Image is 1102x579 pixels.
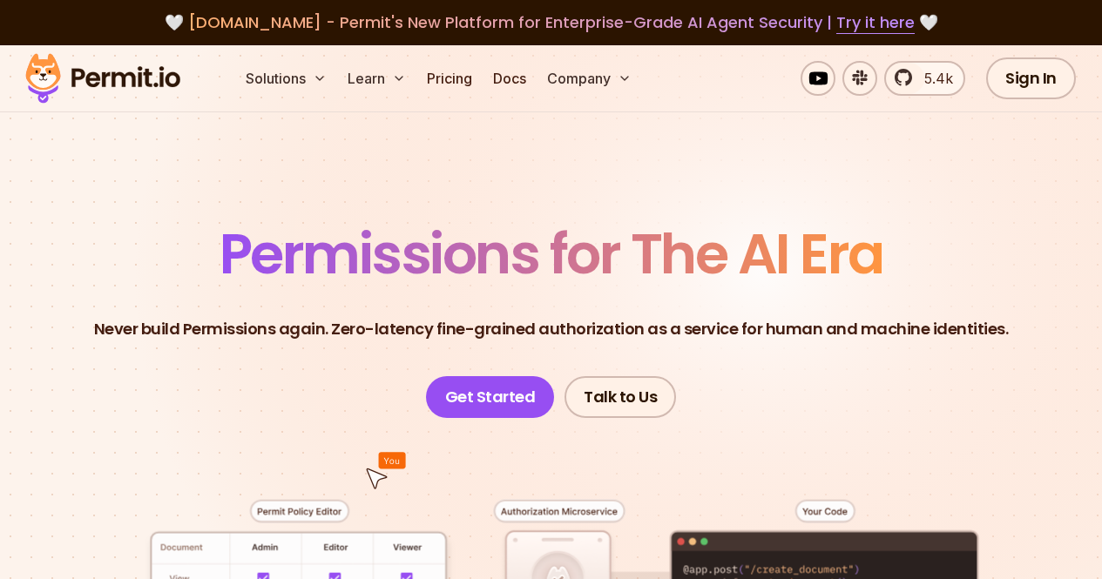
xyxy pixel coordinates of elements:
a: Get Started [426,376,555,418]
a: Talk to Us [565,376,676,418]
a: Docs [486,61,533,96]
button: Learn [341,61,413,96]
button: Solutions [239,61,334,96]
span: 5.4k [914,68,953,89]
a: 5.4k [884,61,965,96]
img: Permit logo [17,49,188,108]
p: Never build Permissions again. Zero-latency fine-grained authorization as a service for human and... [94,317,1009,341]
button: Company [540,61,639,96]
a: Pricing [420,61,479,96]
span: Permissions for The AI Era [220,215,883,293]
a: Try it here [836,11,915,34]
span: [DOMAIN_NAME] - Permit's New Platform for Enterprise-Grade AI Agent Security | [188,11,915,33]
div: 🤍 🤍 [42,10,1060,35]
a: Sign In [986,57,1076,99]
